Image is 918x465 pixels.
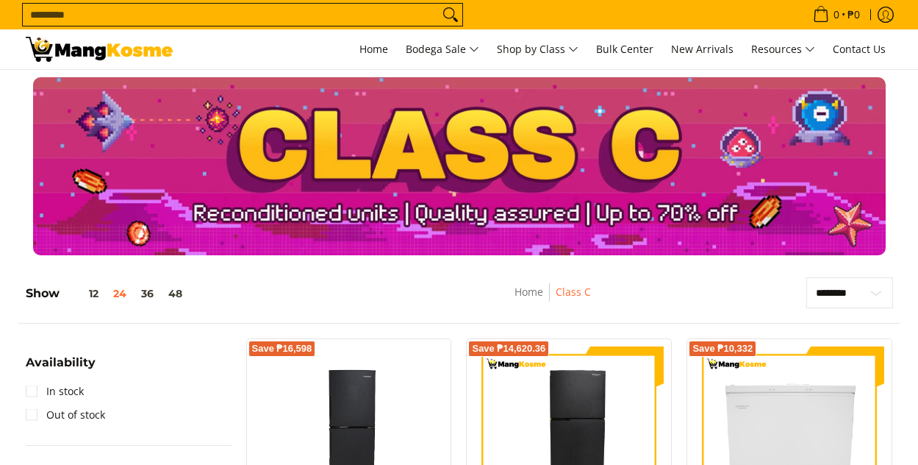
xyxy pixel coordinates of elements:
a: Shop by Class [490,29,586,69]
a: Resources [744,29,822,69]
span: Shop by Class [497,40,578,59]
span: Availability [26,357,96,369]
nav: Breadcrumbs [424,283,681,316]
button: Search [439,4,462,26]
span: ₱0 [845,10,862,20]
a: Bodega Sale [398,29,487,69]
span: Save ₱16,598 [252,344,312,353]
span: Save ₱10,332 [692,344,753,353]
span: Bodega Sale [406,40,479,59]
span: Resources [751,40,815,59]
a: Out of stock [26,403,105,427]
button: 48 [161,288,190,299]
a: Contact Us [825,29,893,69]
span: Bulk Center [596,42,653,56]
span: Contact Us [833,42,886,56]
button: 36 [134,288,161,299]
a: Bulk Center [589,29,661,69]
a: Home [352,29,395,69]
span: Home [359,42,388,56]
a: New Arrivals [664,29,741,69]
button: 24 [106,288,134,299]
span: • [808,7,864,23]
a: Home [514,285,543,299]
span: Save ₱14,620.36 [472,344,545,353]
a: Class C [556,285,591,299]
img: Class C Home &amp; Business Appliances: Up to 70% Off l Mang Kosme [26,37,173,62]
h5: Show [26,286,190,301]
button: 12 [60,288,106,299]
a: In stock [26,380,84,403]
span: New Arrivals [671,42,734,56]
nav: Main Menu [187,29,893,69]
span: 0 [831,10,842,20]
summary: Open [26,357,96,380]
